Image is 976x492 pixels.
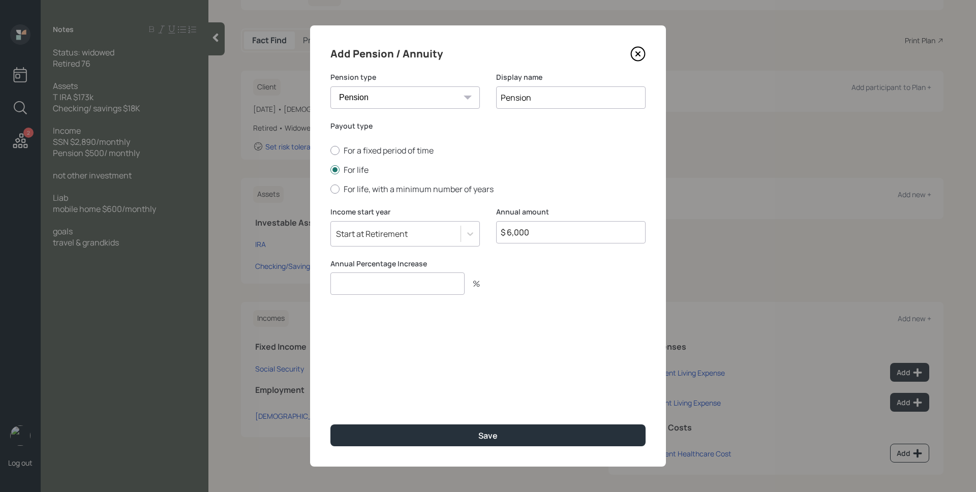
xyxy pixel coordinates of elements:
[330,183,646,195] label: For life, with a minimum number of years
[478,430,498,441] div: Save
[330,72,480,82] label: Pension type
[330,207,480,217] label: Income start year
[330,164,646,175] label: For life
[330,121,646,131] label: Payout type
[330,46,443,62] h4: Add Pension / Annuity
[330,145,646,156] label: For a fixed period of time
[496,72,646,82] label: Display name
[330,259,480,269] label: Annual Percentage Increase
[496,207,646,217] label: Annual amount
[465,280,480,288] div: %
[336,228,408,239] div: Start at Retirement
[330,424,646,446] button: Save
